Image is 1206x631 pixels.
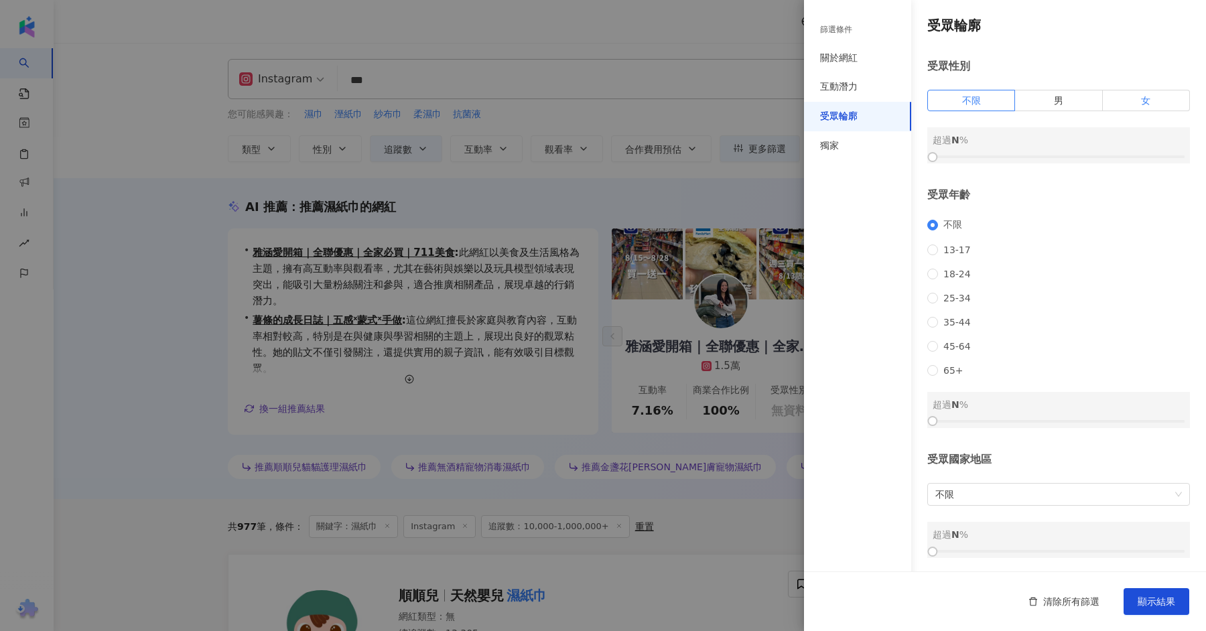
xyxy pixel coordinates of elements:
[927,59,1190,74] div: 受眾性別
[962,95,981,106] span: 不限
[933,527,1185,542] div: 超過 %
[951,529,959,540] span: N
[933,133,1185,147] div: 超過 %
[820,24,852,36] div: 篩選條件
[927,16,1190,35] h4: 受眾輪廓
[1138,596,1175,607] span: 顯示結果
[951,399,959,410] span: N
[1054,95,1063,106] span: 男
[820,80,858,94] div: 互動潛力
[820,139,839,153] div: 獨家
[933,397,1185,412] div: 超過 %
[938,293,976,303] span: 25-34
[951,135,959,145] span: N
[938,365,969,376] span: 65+
[938,219,967,231] span: 不限
[1028,597,1038,606] span: delete
[935,484,1182,505] span: 不限
[1043,596,1099,607] span: 清除所有篩選
[1124,588,1189,615] button: 顯示結果
[938,244,976,255] span: 13-17
[1141,95,1150,106] span: 女
[927,188,1190,202] div: 受眾年齡
[938,269,976,279] span: 18-24
[820,110,858,123] div: 受眾輪廓
[927,452,1190,467] div: 受眾國家地區
[938,341,976,352] span: 45-64
[1015,588,1113,615] button: 清除所有篩選
[820,52,858,65] div: 關於網紅
[938,317,976,328] span: 35-44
